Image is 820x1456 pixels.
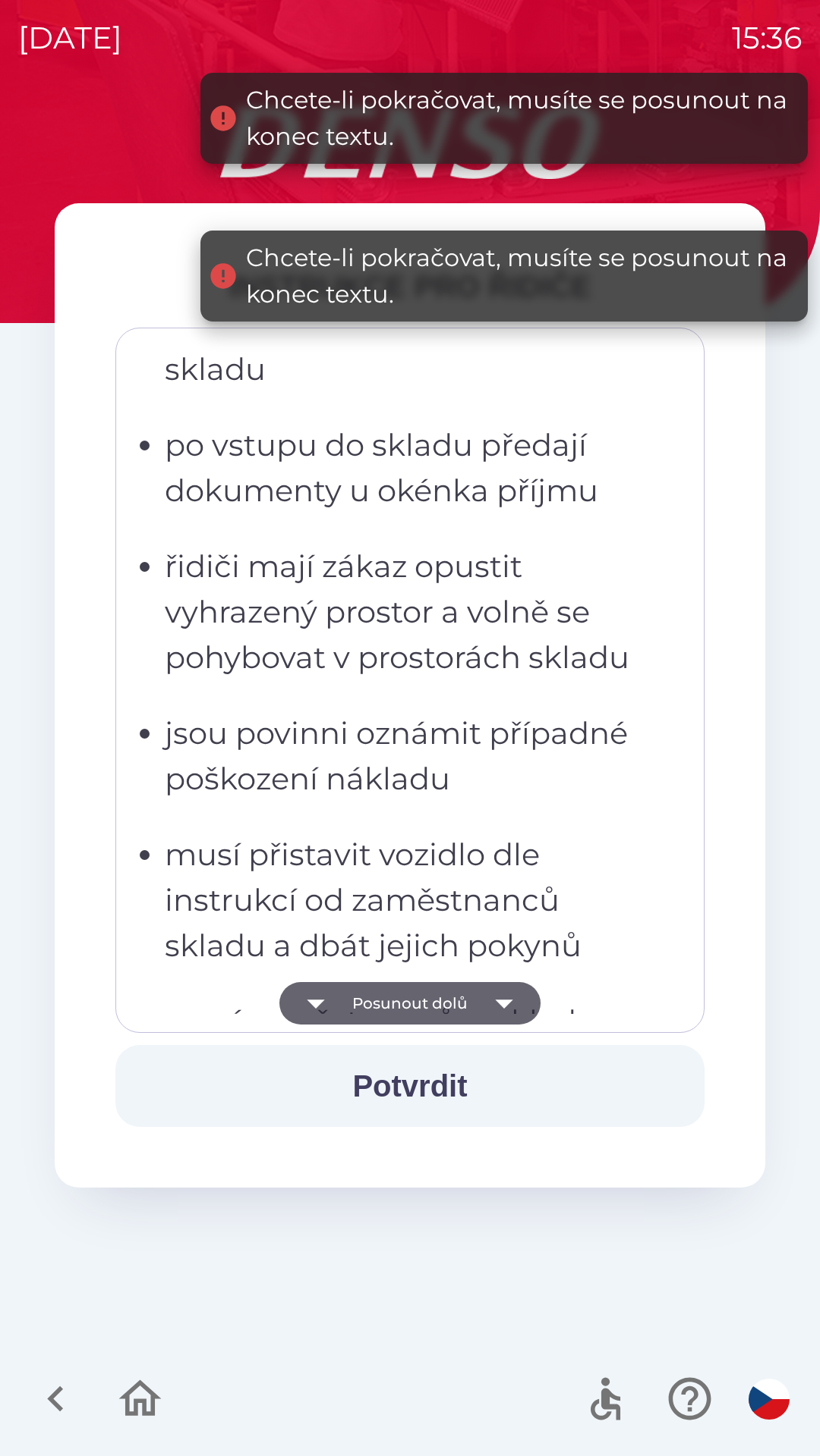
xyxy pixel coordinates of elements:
div: INSTRUKCE PRO ŘIDIČE [115,264,705,309]
p: [DATE] [18,15,122,61]
p: řidiči mají zákaz opustit vyhrazený prostor a volně se pohybovat v prostorách skladu [165,544,664,680]
div: Chcete-li pokračovat, musíte se posunout na konec textu. [246,240,793,312]
img: Logo [55,106,765,179]
button: Posunout dolů [279,982,541,1025]
p: musí zaměstnancům skladu sdělit, jakým způsobem má být náklad vyložen a zda je při [165,999,664,1135]
p: musí dbát pokynů zaměstnanců skladu [165,301,664,392]
button: Potvrdit [115,1045,705,1127]
p: jsou povinni oznámit případné poškození nákladu [165,711,664,802]
div: Chcete-li pokračovat, musíte se posunout na konec textu. [246,82,793,155]
p: 15:36 [732,15,802,61]
img: cs flag [749,1379,790,1420]
p: musí přistavit vozidlo dle instrukcí od zaměstnanců skladu a dbát jejich pokynů [165,832,664,968]
p: po vstupu do skladu předají dokumenty u okénka příjmu [165,422,664,513]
